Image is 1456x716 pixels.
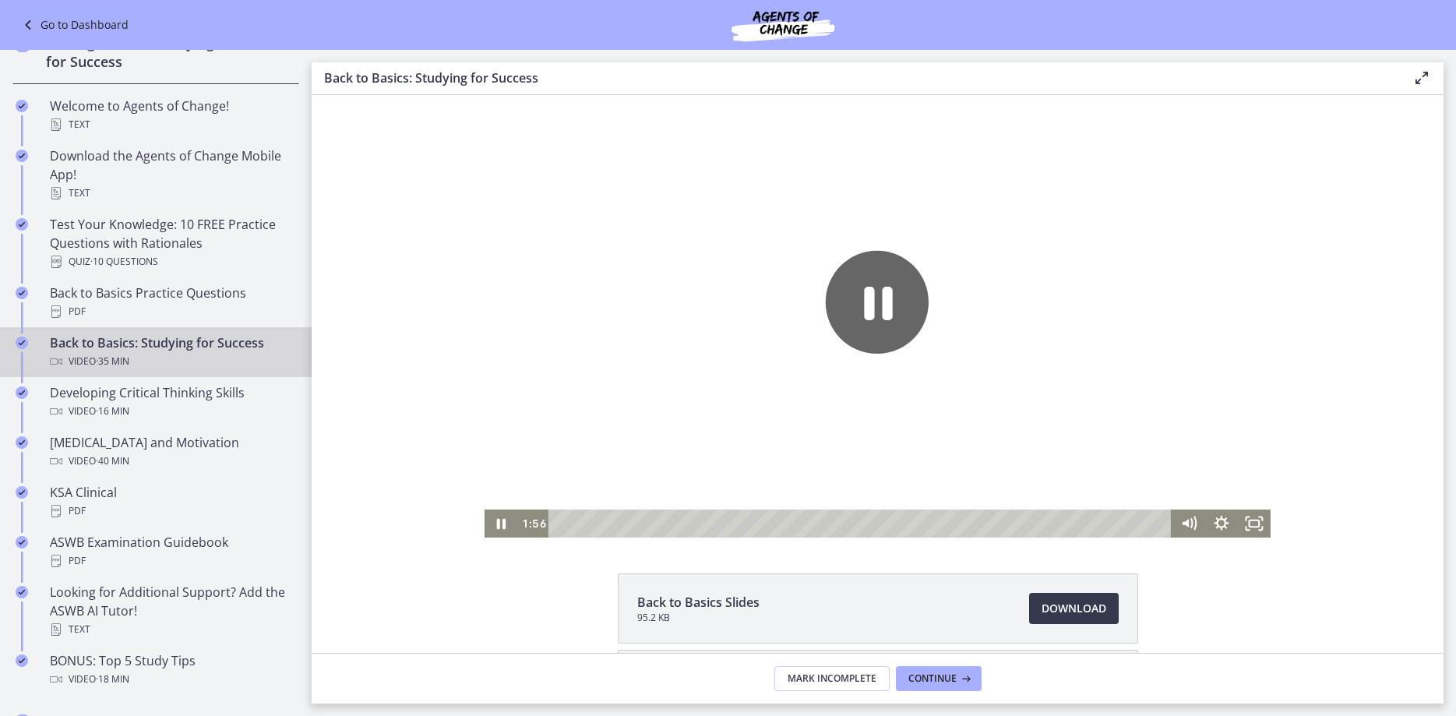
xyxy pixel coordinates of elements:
[788,672,876,685] span: Mark Incomplete
[16,100,28,112] i: Completed
[50,620,293,639] div: Text
[90,252,158,271] span: · 10 Questions
[50,97,293,134] div: Welcome to Agents of Change!
[774,666,890,691] button: Mark Incomplete
[50,383,293,421] div: Developing Critical Thinking Skills
[50,284,293,321] div: Back to Basics Practice Questions
[637,593,760,612] span: Back to Basics Slides
[16,586,28,598] i: Completed
[16,287,28,299] i: Completed
[50,670,293,689] div: Video
[926,414,959,443] button: Fullscreen
[50,583,293,639] div: Looking for Additional Support? Add the ASWB AI Tutor!
[96,352,129,371] span: · 35 min
[50,433,293,471] div: [MEDICAL_DATA] and Motivation
[50,252,293,271] div: Quiz
[908,672,957,685] span: Continue
[50,302,293,321] div: PDF
[16,486,28,499] i: Completed
[50,483,293,520] div: KSA Clinical
[19,16,129,34] a: Go to Dashboard
[50,115,293,134] div: Text
[249,414,853,443] div: Playbar
[50,452,293,471] div: Video
[50,184,293,203] div: Text
[16,536,28,548] i: Completed
[312,95,1444,538] iframe: Video Lesson
[50,215,293,271] div: Test Your Knowledge: 10 FREE Practice Questions with Rationales
[16,436,28,449] i: Completed
[16,654,28,667] i: Completed
[50,333,293,371] div: Back to Basics: Studying for Success
[689,6,876,44] img: Agents of Change
[16,386,28,399] i: Completed
[96,670,129,689] span: · 18 min
[46,34,236,71] h2: Getting Started: Studying for Success
[173,414,206,443] button: Pause
[50,352,293,371] div: Video
[50,533,293,570] div: ASWB Examination Guidebook
[50,552,293,570] div: PDF
[50,651,293,689] div: BONUS: Top 5 Study Tips
[637,612,760,624] span: 95.2 KB
[894,414,926,443] button: Show settings menu
[1042,599,1106,618] span: Download
[896,666,982,691] button: Continue
[1029,593,1119,624] a: Download
[861,414,894,443] button: Mute
[514,156,618,259] button: Pause
[96,452,129,471] span: · 40 min
[96,402,129,421] span: · 16 min
[16,337,28,349] i: Completed
[50,402,293,421] div: Video
[324,69,1387,87] h3: Back to Basics: Studying for Success
[50,502,293,520] div: PDF
[16,150,28,162] i: Completed
[16,218,28,231] i: Completed
[50,146,293,203] div: Download the Agents of Change Mobile App!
